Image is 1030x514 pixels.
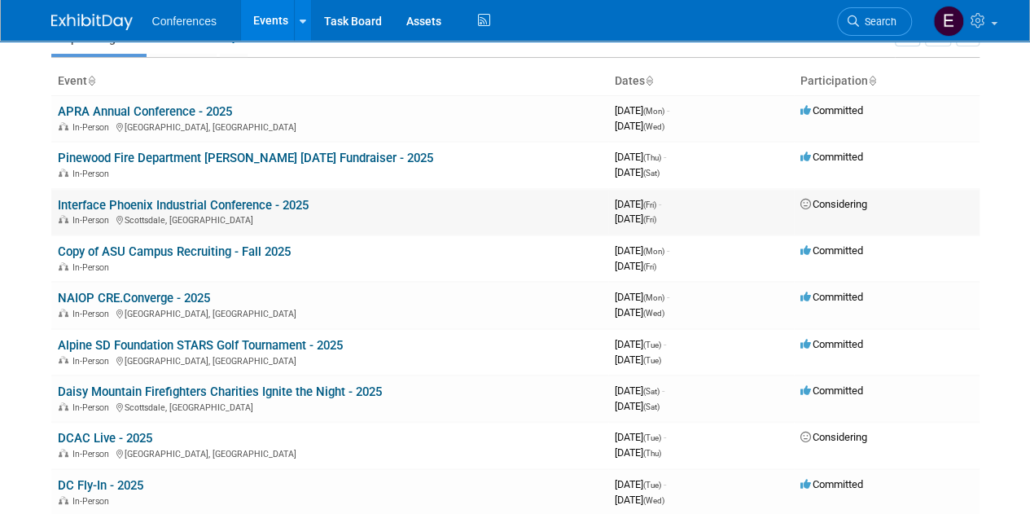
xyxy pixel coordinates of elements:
[59,356,68,364] img: In-Person Event
[615,213,656,225] span: [DATE]
[58,384,382,399] a: Daisy Mountain Firefighters Charities Ignite the Night - 2025
[800,198,867,210] span: Considering
[72,262,114,273] span: In-Person
[615,104,669,116] span: [DATE]
[933,6,964,37] img: Emy Burback
[667,291,669,303] span: -
[643,107,664,116] span: (Mon)
[615,244,669,257] span: [DATE]
[59,169,68,177] img: In-Person Event
[615,291,669,303] span: [DATE]
[643,309,664,318] span: (Wed)
[643,496,664,505] span: (Wed)
[51,14,133,30] img: ExhibitDay
[643,122,664,131] span: (Wed)
[615,198,661,210] span: [DATE]
[615,478,666,490] span: [DATE]
[643,402,660,411] span: (Sat)
[794,68,980,95] th: Participation
[51,68,608,95] th: Event
[800,104,863,116] span: Committed
[72,169,114,179] span: In-Person
[615,354,661,366] span: [DATE]
[87,74,95,87] a: Sort by Event Name
[58,478,143,493] a: DC Fly-In - 2025
[664,338,666,350] span: -
[800,291,863,303] span: Committed
[615,446,661,459] span: [DATE]
[58,120,602,133] div: [GEOGRAPHIC_DATA], [GEOGRAPHIC_DATA]
[800,338,863,350] span: Committed
[643,387,660,396] span: (Sat)
[58,431,152,446] a: DCAC Live - 2025
[800,151,863,163] span: Committed
[643,293,664,302] span: (Mon)
[58,306,602,319] div: [GEOGRAPHIC_DATA], [GEOGRAPHIC_DATA]
[58,400,602,413] div: Scottsdale, [GEOGRAPHIC_DATA]
[152,15,217,28] span: Conferences
[643,356,661,365] span: (Tue)
[659,198,661,210] span: -
[615,120,664,132] span: [DATE]
[615,260,656,272] span: [DATE]
[664,431,666,443] span: -
[643,262,656,271] span: (Fri)
[667,104,669,116] span: -
[643,433,661,442] span: (Tue)
[664,151,666,163] span: -
[615,151,666,163] span: [DATE]
[643,247,664,256] span: (Mon)
[58,354,602,367] div: [GEOGRAPHIC_DATA], [GEOGRAPHIC_DATA]
[59,122,68,130] img: In-Person Event
[58,338,343,353] a: Alpine SD Foundation STARS Golf Tournament - 2025
[72,122,114,133] span: In-Person
[72,449,114,459] span: In-Person
[662,384,664,397] span: -
[615,400,660,412] span: [DATE]
[59,262,68,270] img: In-Person Event
[645,74,653,87] a: Sort by Start Date
[868,74,876,87] a: Sort by Participation Type
[667,244,669,257] span: -
[58,104,232,119] a: APRA Annual Conference - 2025
[59,215,68,223] img: In-Person Event
[615,494,664,506] span: [DATE]
[615,306,664,319] span: [DATE]
[58,446,602,459] div: [GEOGRAPHIC_DATA], [GEOGRAPHIC_DATA]
[58,151,433,165] a: Pinewood Fire Department [PERSON_NAME] [DATE] Fundraiser - 2025
[59,402,68,411] img: In-Person Event
[800,478,863,490] span: Committed
[643,340,661,349] span: (Tue)
[800,384,863,397] span: Committed
[608,68,794,95] th: Dates
[59,496,68,504] img: In-Person Event
[643,481,661,490] span: (Tue)
[837,7,912,36] a: Search
[615,166,660,178] span: [DATE]
[72,215,114,226] span: In-Person
[72,356,114,367] span: In-Person
[800,244,863,257] span: Committed
[59,309,68,317] img: In-Person Event
[72,402,114,413] span: In-Person
[615,384,664,397] span: [DATE]
[800,431,867,443] span: Considering
[72,496,114,507] span: In-Person
[643,215,656,224] span: (Fri)
[72,309,114,319] span: In-Person
[59,449,68,457] img: In-Person Event
[643,153,661,162] span: (Thu)
[615,338,666,350] span: [DATE]
[859,15,896,28] span: Search
[58,244,291,259] a: Copy of ASU Campus Recruiting - Fall 2025
[615,431,666,443] span: [DATE]
[58,213,602,226] div: Scottsdale, [GEOGRAPHIC_DATA]
[58,291,210,305] a: NAIOP CRE.Converge - 2025
[664,478,666,490] span: -
[643,169,660,178] span: (Sat)
[58,198,309,213] a: Interface Phoenix Industrial Conference - 2025
[643,200,656,209] span: (Fri)
[643,449,661,458] span: (Thu)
